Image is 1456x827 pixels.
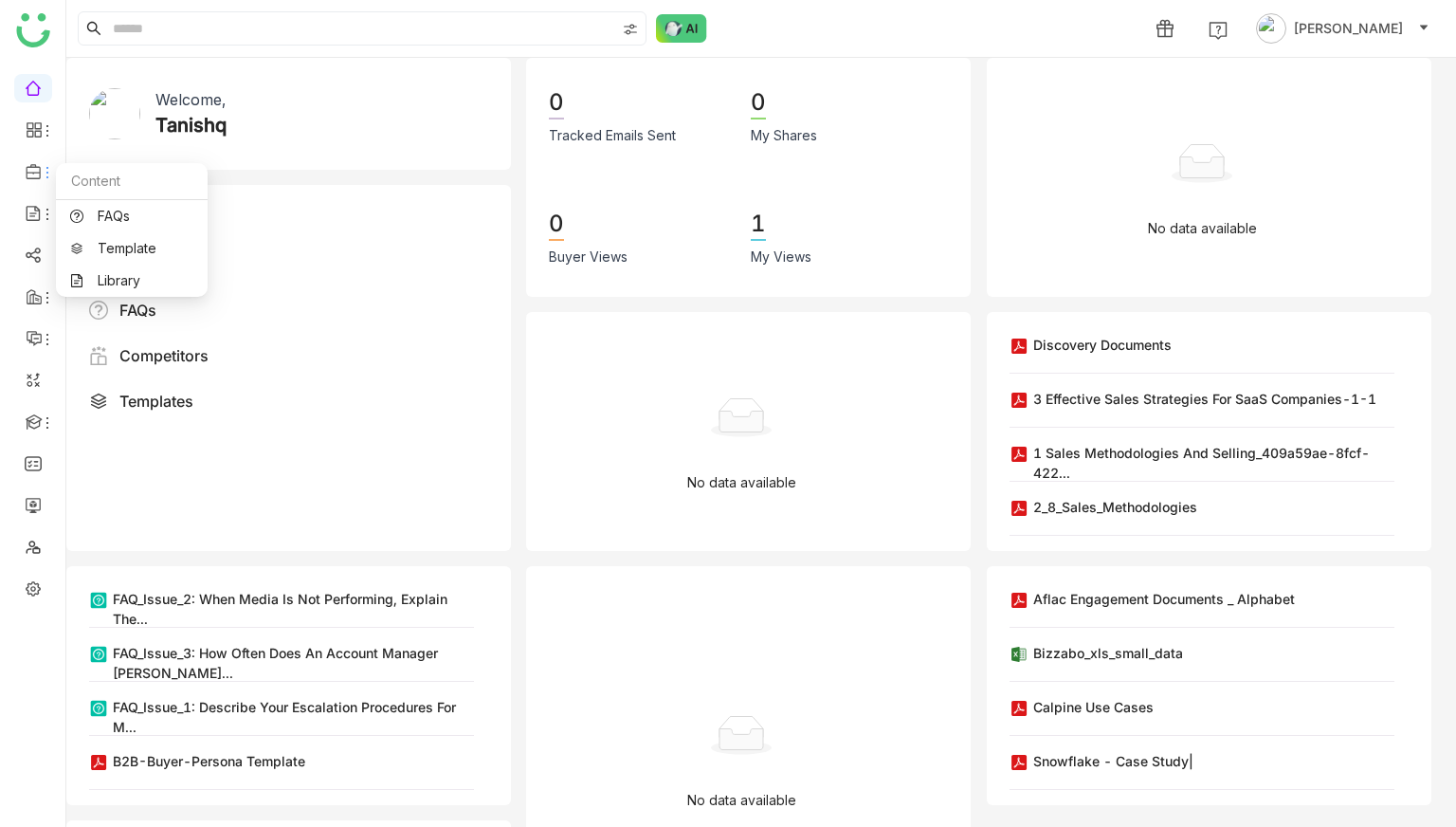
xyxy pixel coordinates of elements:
[1033,389,1376,409] div: 3 Effective Sales Strategies for SaaS Companies-1-1
[155,88,226,111] div: Welcome,
[56,163,208,200] div: Content
[623,22,638,37] img: search-type.svg
[1033,497,1197,517] div: 2_8_Sales_Methodologies
[1033,335,1172,355] div: Discovery Documents
[549,125,676,146] div: Tracked Emails Sent
[155,111,227,139] div: Tanishq
[119,390,193,413] div: Templates
[1209,21,1228,40] img: help.svg
[113,697,474,737] div: FAQ_Issue_1: Describe your escalation procedures for m...
[751,125,817,146] div: My Shares
[687,790,796,811] p: No data available
[70,242,193,255] a: Template
[1256,13,1286,44] img: avatar
[113,751,305,771] div: B2B-Buyer-Persona Template
[549,247,628,267] div: Buyer Views
[1294,18,1403,39] span: [PERSON_NAME]
[549,209,564,241] div: 0
[113,589,474,629] div: FAQ_Issue_2: When media is not performing, explain the...
[751,209,766,241] div: 1
[751,247,811,267] div: My Views
[70,274,193,287] a: Library
[89,88,140,139] img: 671209acaf585a2378d5d1f7
[1033,443,1394,483] div: 1 Sales Methodologies and Selling_409a59ae-8fcf-422...
[549,87,564,119] div: 0
[1033,643,1183,663] div: Bizzabo_xls_small_data
[1252,13,1433,44] button: [PERSON_NAME]
[70,210,193,223] a: FAQs
[113,643,474,683] div: FAQ_Issue_3: How often does an account manager [PERSON_NAME]...
[656,14,707,43] img: ask-buddy-normal.svg
[119,299,156,322] div: FAQs
[1033,751,1193,771] div: Snowflake - Case Study|
[1033,697,1154,717] div: Calpine Use Cases
[1033,589,1295,609] div: Aflac Engagement Documents _ Alphabet
[751,87,766,119] div: 0
[687,472,796,493] p: No data available
[119,344,209,367] div: Competitors
[16,13,50,47] img: logo
[1148,218,1257,239] p: No data available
